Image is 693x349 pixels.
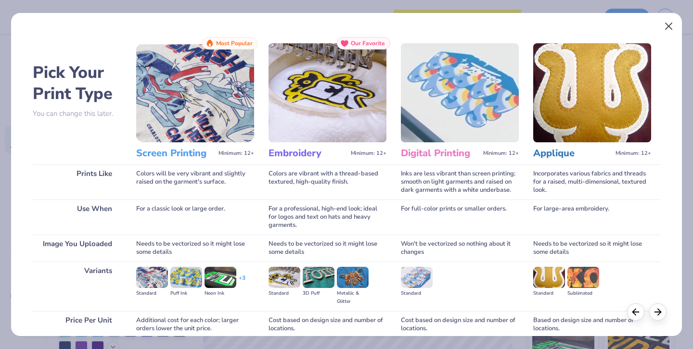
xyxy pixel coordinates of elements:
div: For a classic look or large order. [136,199,254,235]
div: Use When [33,199,122,235]
div: Standard [136,289,168,298]
button: Close [660,17,678,36]
p: You can change this later. [33,110,122,118]
div: Colors are vibrant with a thread-based textured, high-quality finish. [269,164,386,199]
h3: Embroidery [269,147,347,160]
h3: Applique [533,147,612,160]
h3: Screen Printing [136,147,215,160]
img: Standard [269,267,300,288]
div: Cost based on design size and number of locations. [269,311,386,338]
div: Needs to be vectorized so it might lose some details [269,235,386,262]
img: Embroidery [269,43,386,142]
span: Our Favorite [351,40,385,47]
div: 3D Puff [303,289,334,298]
div: Needs to be vectorized so it might lose some details [136,235,254,262]
div: Prints Like [33,164,122,199]
div: Won't be vectorized so nothing about it changes [401,235,519,262]
div: Puff Ink [170,289,202,298]
div: Image You Uploaded [33,235,122,262]
div: Additional cost for each color; larger orders lower the unit price. [136,311,254,338]
img: 3D Puff [303,267,334,288]
img: Sublimated [567,267,599,288]
div: For full-color prints or smaller orders. [401,199,519,235]
img: Screen Printing [136,43,254,142]
span: Minimum: 12+ [616,150,651,157]
img: Digital Printing [401,43,519,142]
div: Cost based on design size and number of locations. [401,311,519,338]
div: Standard [533,289,565,298]
span: Minimum: 12+ [218,150,254,157]
div: + 3 [239,274,245,290]
span: Minimum: 12+ [351,150,386,157]
img: Neon Ink [205,267,236,288]
div: Standard [401,289,433,298]
div: For large-area embroidery. [533,199,651,235]
h3: Digital Printing [401,147,479,160]
span: Most Popular [216,40,253,47]
div: Sublimated [567,289,599,298]
div: Neon Ink [205,289,236,298]
div: Standard [269,289,300,298]
img: Metallic & Glitter [337,267,369,288]
img: Standard [401,267,433,288]
div: Inks are less vibrant than screen printing; smooth on light garments and raised on dark garments ... [401,164,519,199]
img: Applique [533,43,651,142]
img: Puff Ink [170,267,202,288]
h2: Pick Your Print Type [33,62,122,104]
span: Minimum: 12+ [483,150,519,157]
div: Needs to be vectorized so it might lose some details [533,235,651,262]
div: Metallic & Glitter [337,289,369,306]
div: Based on design size and number of locations. [533,311,651,338]
div: Incorporates various fabrics and threads for a raised, multi-dimensional, textured look. [533,164,651,199]
img: Standard [533,267,565,288]
div: For a professional, high-end look; ideal for logos and text on hats and heavy garments. [269,199,386,235]
div: Variants [33,262,122,311]
img: Standard [136,267,168,288]
div: Price Per Unit [33,311,122,338]
div: Colors will be very vibrant and slightly raised on the garment's surface. [136,164,254,199]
